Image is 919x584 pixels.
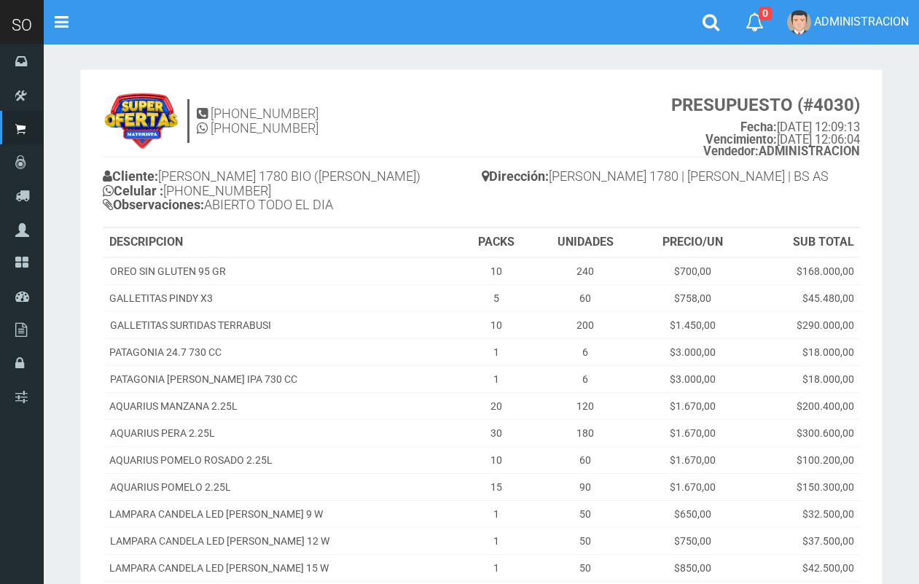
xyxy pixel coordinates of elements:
td: 20 [459,393,533,420]
td: $42.500,00 [748,555,860,582]
td: OREO SIN GLUTEN 95 GR [103,257,459,285]
td: $650,00 [637,501,748,528]
td: $850,00 [637,555,748,582]
td: AQUARIUS POMELO ROSADO 2.25L [103,447,459,474]
b: Celular : [103,183,163,198]
td: 50 [533,528,638,555]
td: AQUARIUS MANZANA 2.25L [103,393,459,420]
td: GALLETITAS PINDY X3 [103,285,459,312]
td: 1 [459,501,533,528]
td: PATAGONIA 24.7 730 CC [103,339,459,366]
td: $290.000,00 [748,312,860,339]
td: LAMPARA CANDELA LED [PERSON_NAME] 15 W [103,555,459,582]
td: 6 [533,339,638,366]
img: User Image [787,10,811,34]
strong: Vencimiento: [705,133,777,147]
td: $750,00 [637,528,748,555]
td: 180 [533,420,638,447]
h4: [PERSON_NAME] 1780 | [PERSON_NAME] | BS AS [482,166,861,191]
td: 50 [533,555,638,582]
td: AQUARIUS PERA 2.25L [103,420,459,447]
td: 200 [533,312,638,339]
td: 240 [533,257,638,285]
strong: Fecha: [740,120,777,134]
td: $758,00 [637,285,748,312]
td: 120 [533,393,638,420]
span: 0 [759,7,772,20]
td: $3.000,00 [637,366,748,393]
td: $150.300,00 [748,474,860,501]
td: $32.500,00 [748,501,860,528]
td: 1 [459,528,533,555]
td: 1 [459,339,533,366]
td: PATAGONIA [PERSON_NAME] IPA 730 CC [103,366,459,393]
td: $700,00 [637,257,748,285]
td: 15 [459,474,533,501]
b: Observaciones: [103,197,204,212]
td: LAMPARA CANDELA LED [PERSON_NAME] 9 W [103,501,459,528]
td: 50 [533,501,638,528]
td: $18.000,00 [748,339,860,366]
td: 90 [533,474,638,501]
th: DESCRIPCION [103,228,459,257]
td: $1.670,00 [637,393,748,420]
td: 10 [459,312,533,339]
strong: PRESUPUESTO (#4030) [671,95,860,115]
td: $37.500,00 [748,528,860,555]
td: 60 [533,285,638,312]
h4: [PHONE_NUMBER] [PHONE_NUMBER] [197,106,318,136]
td: $1.670,00 [637,474,748,501]
td: $18.000,00 [748,366,860,393]
td: 1 [459,366,533,393]
small: [DATE] 12:09:13 [DATE] 12:06:04 [671,96,860,158]
b: Dirección: [482,168,549,184]
b: Cliente: [103,168,158,184]
th: PACKS [459,228,533,257]
td: 6 [533,366,638,393]
td: 30 [459,420,533,447]
td: $300.600,00 [748,420,860,447]
span: ADMINISTRACION [814,15,909,28]
strong: Vendedor: [703,144,759,158]
td: $200.400,00 [748,393,860,420]
h4: [PERSON_NAME] 1780 BIO ([PERSON_NAME]) [PHONE_NUMBER] ABIERTO TODO EL DIA [103,166,482,219]
b: ADMINISTRACION [703,144,860,158]
td: 5 [459,285,533,312]
td: 10 [459,447,533,474]
td: $1.450,00 [637,312,748,339]
td: $1.670,00 [637,447,748,474]
img: 9k= [103,92,180,150]
td: $168.000,00 [748,257,860,285]
td: $1.670,00 [637,420,748,447]
td: GALLETITAS SURTIDAS TERRABUSI [103,312,459,339]
td: 1 [459,555,533,582]
td: $45.480,00 [748,285,860,312]
td: AQUARIUS POMELO 2.25L [103,474,459,501]
td: $3.000,00 [637,339,748,366]
td: LAMPARA CANDELA LED [PERSON_NAME] 12 W [103,528,459,555]
th: PRECIO/UN [637,228,748,257]
th: SUB TOTAL [748,228,860,257]
td: 60 [533,447,638,474]
td: $100.200,00 [748,447,860,474]
td: 10 [459,257,533,285]
th: UNIDADES [533,228,638,257]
